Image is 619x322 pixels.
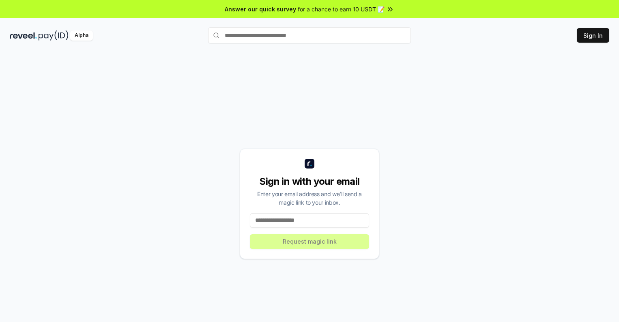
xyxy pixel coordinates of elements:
[250,190,369,207] div: Enter your email address and we’ll send a magic link to your inbox.
[225,5,296,13] span: Answer our quick survey
[10,30,37,41] img: reveel_dark
[70,30,93,41] div: Alpha
[298,5,385,13] span: for a chance to earn 10 USDT 📝
[305,159,314,169] img: logo_small
[39,30,69,41] img: pay_id
[250,175,369,188] div: Sign in with your email
[577,28,609,43] button: Sign In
